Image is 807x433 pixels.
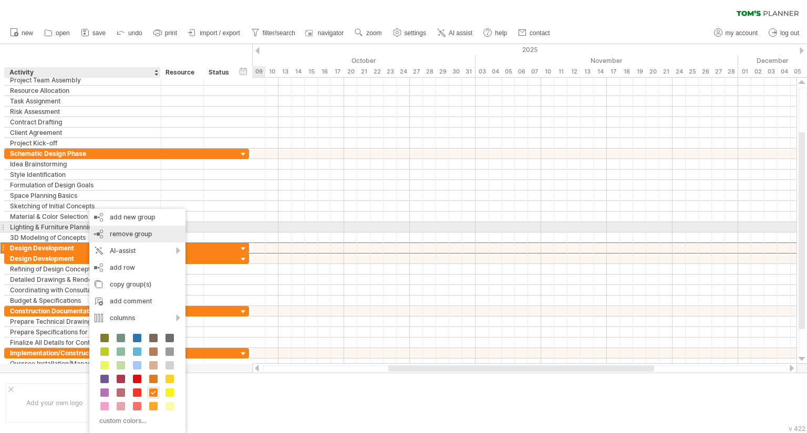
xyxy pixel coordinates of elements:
[175,409,263,418] div: ....
[530,29,550,37] span: contact
[95,414,177,428] div: custom colors...
[89,259,185,276] div: add row
[397,66,410,77] div: Friday, 24 October 2025
[10,285,155,295] div: Coordinating with Consultants
[304,26,347,40] a: navigator
[42,26,73,40] a: open
[7,26,36,40] a: new
[10,233,155,242] div: 3D Modeling of Concepts
[366,29,381,37] span: zoom
[738,66,751,77] div: Monday, 1 December 2025
[502,66,515,77] div: Wednesday, 5 November 2025
[711,26,761,40] a: my account
[764,66,778,77] div: Wednesday, 3 December 2025
[10,107,155,117] div: Risk Assessment
[766,26,802,40] a: log out
[22,29,33,37] span: new
[89,276,185,293] div: copy group(s)
[475,66,489,77] div: Monday, 3 November 2025
[699,66,712,77] div: Wednesday, 26 November 2025
[620,66,633,77] div: Tuesday, 18 November 2025
[712,66,725,77] div: Thursday, 27 November 2025
[357,66,370,77] div: Tuesday, 21 October 2025
[151,26,180,40] a: print
[10,212,155,221] div: Material & Color Selection
[410,66,423,77] div: Monday, 27 October 2025
[594,66,607,77] div: Friday, 14 November 2025
[10,358,155,368] div: Oversee Installation/Manage On-Site Progress
[515,66,528,77] div: Thursday, 6 November 2025
[10,149,155,159] div: Schematic Design Phase
[292,66,305,77] div: Tuesday, 14 October 2025
[370,66,384,77] div: Wednesday, 22 October 2025
[9,67,154,78] div: Activity
[165,67,198,78] div: Resource
[725,66,738,77] div: Friday, 28 November 2025
[462,66,475,77] div: Friday, 31 October 2025
[659,66,672,77] div: Friday, 21 November 2025
[423,66,436,77] div: Tuesday, 28 October 2025
[633,66,646,77] div: Wednesday, 19 November 2025
[489,66,502,77] div: Tuesday, 4 November 2025
[128,29,142,37] span: undo
[173,55,475,66] div: October 2025
[10,128,155,138] div: Client Agreement
[567,66,581,77] div: Wednesday, 12 November 2025
[791,66,804,77] div: Friday, 5 December 2025
[778,66,791,77] div: Thursday, 4 December 2025
[344,66,357,77] div: Monday, 20 October 2025
[780,29,799,37] span: log out
[10,159,155,169] div: Idea Brainstorming
[185,26,243,40] a: import / export
[495,29,507,37] span: help
[390,26,429,40] a: settings
[10,337,155,347] div: Finalize All Details for Contractors & Vendors
[481,26,510,40] a: help
[10,274,155,284] div: Detailed Drawings & Renderings
[114,26,146,40] a: undo
[305,66,318,77] div: Wednesday, 15 October 2025
[10,295,155,305] div: Budget & Specifications
[405,29,426,37] span: settings
[554,66,567,77] div: Tuesday, 11 November 2025
[10,191,155,200] div: Space Planning Basics
[200,29,240,37] span: import / export
[318,66,331,77] div: Thursday, 16 October 2025
[92,29,106,37] span: save
[10,264,155,274] div: Refining of Design Concept
[10,222,155,232] div: Lighting & Furniture Planning
[10,86,155,96] div: Resource Allocation
[751,66,764,77] div: Tuesday, 2 December 2025
[10,243,155,253] div: Design Development
[10,138,155,148] div: Project Kick-off
[10,201,155,211] div: Sketching of Initial Concepts
[672,66,686,77] div: Monday, 24 November 2025
[165,29,177,37] span: print
[10,75,155,85] div: Project Team Assembly
[434,26,475,40] a: AI assist
[449,29,472,37] span: AI assist
[352,26,385,40] a: zoom
[789,425,805,432] div: v 422
[263,29,295,37] span: filter/search
[10,254,155,263] div: Design Development
[265,66,278,77] div: Friday, 10 October 2025
[10,348,155,358] div: Implementation/Construction Administration
[10,170,155,179] div: Style Identification
[436,66,449,77] div: Wednesday, 29 October 2025
[78,26,109,40] a: save
[475,55,738,66] div: November 2025
[249,26,298,40] a: filter/search
[607,66,620,77] div: Monday, 17 November 2025
[686,66,699,77] div: Tuesday, 25 November 2025
[541,66,554,77] div: Monday, 10 November 2025
[384,66,397,77] div: Thursday, 23 October 2025
[726,29,758,37] span: my account
[89,293,185,310] div: add comment
[10,327,155,337] div: Prepare Specifications for Permits
[89,209,185,226] div: add new group
[175,383,263,392] div: ....
[89,242,185,259] div: AI-assist
[89,310,185,326] div: columns
[252,66,265,77] div: Thursday, 9 October 2025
